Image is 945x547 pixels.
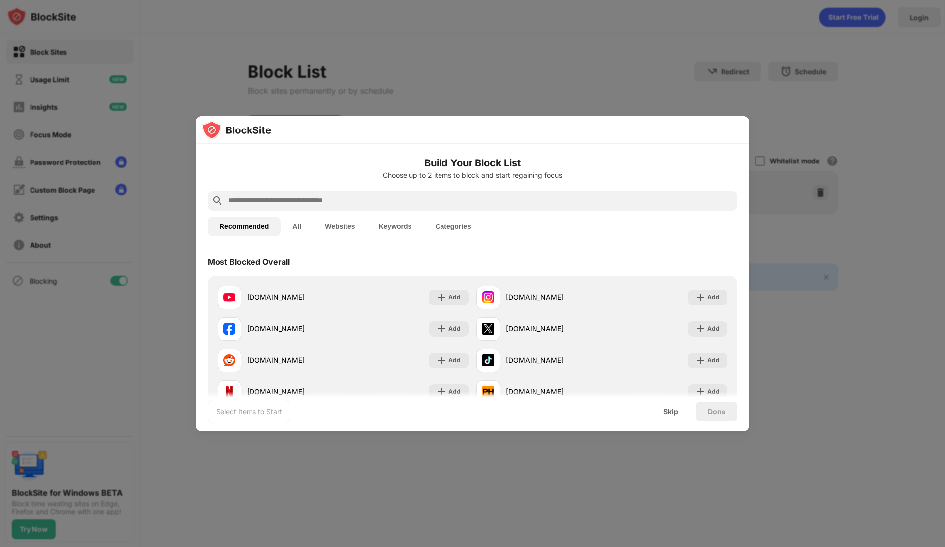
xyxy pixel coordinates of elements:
[482,386,494,398] img: favicons
[448,292,461,302] div: Add
[216,407,282,417] div: Select Items to Start
[367,217,423,236] button: Keywords
[448,355,461,365] div: Add
[482,291,494,303] img: favicons
[208,217,281,236] button: Recommended
[708,408,725,416] div: Done
[223,386,235,398] img: favicons
[506,292,602,302] div: [DOMAIN_NAME]
[707,355,720,365] div: Add
[223,291,235,303] img: favicons
[707,292,720,302] div: Add
[247,355,343,365] div: [DOMAIN_NAME]
[208,171,737,179] div: Choose up to 2 items to block and start regaining focus
[707,387,720,397] div: Add
[281,217,313,236] button: All
[506,386,602,397] div: [DOMAIN_NAME]
[223,323,235,335] img: favicons
[482,323,494,335] img: favicons
[223,354,235,366] img: favicons
[663,408,678,416] div: Skip
[482,354,494,366] img: favicons
[423,217,482,236] button: Categories
[707,324,720,334] div: Add
[448,387,461,397] div: Add
[208,156,737,170] h6: Build Your Block List
[448,324,461,334] div: Add
[212,195,223,207] img: search.svg
[247,323,343,334] div: [DOMAIN_NAME]
[313,217,367,236] button: Websites
[247,292,343,302] div: [DOMAIN_NAME]
[247,386,343,397] div: [DOMAIN_NAME]
[202,120,271,140] img: logo-blocksite.svg
[208,257,290,267] div: Most Blocked Overall
[506,323,602,334] div: [DOMAIN_NAME]
[506,355,602,365] div: [DOMAIN_NAME]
